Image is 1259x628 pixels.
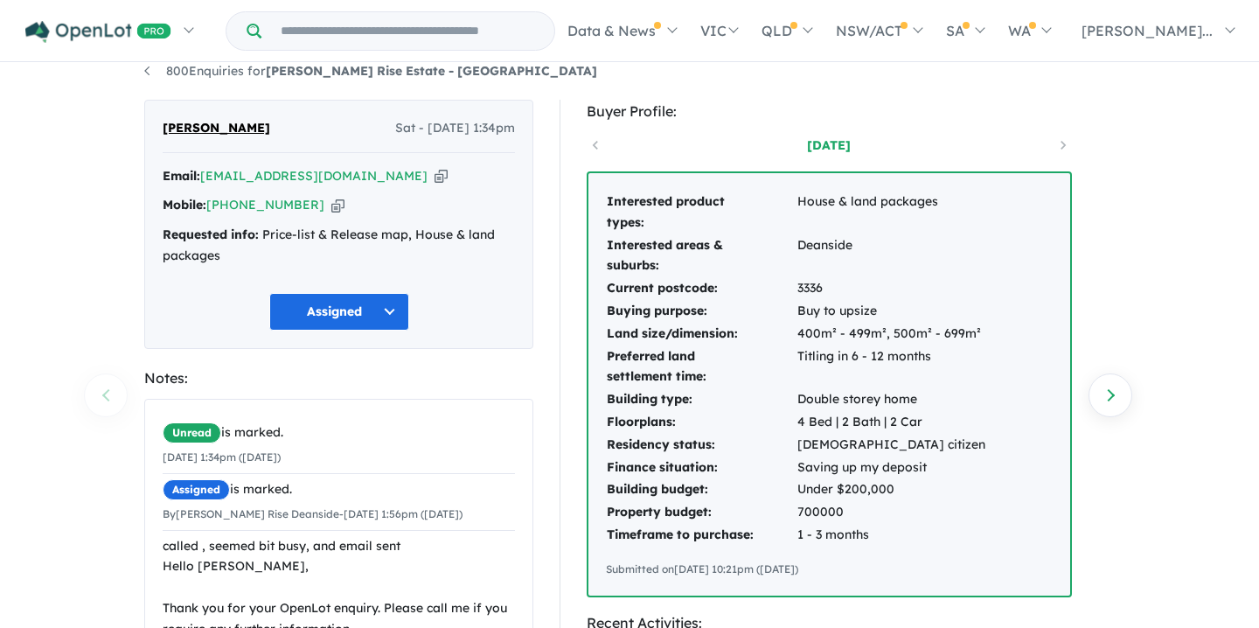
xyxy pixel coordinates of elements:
[163,118,270,139] span: [PERSON_NAME]
[796,478,986,501] td: Under $200,000
[163,168,200,184] strong: Email:
[606,323,796,345] td: Land size/dimension:
[796,411,986,434] td: 4 Bed | 2 Bath | 2 Car
[606,234,796,278] td: Interested areas & suburbs:
[163,507,463,520] small: By [PERSON_NAME] Rise Deanside - [DATE] 1:56pm ([DATE])
[755,136,903,154] a: [DATE]
[163,422,221,443] span: Unread
[796,191,986,234] td: House & land packages
[606,277,796,300] td: Current postcode:
[606,457,796,479] td: Finance situation:
[163,479,515,500] div: is marked.
[163,225,515,267] div: Price-list & Release map, House & land packages
[606,191,796,234] td: Interested product types:
[435,167,448,185] button: Copy
[331,196,344,214] button: Copy
[144,63,597,79] a: 800Enquiries for[PERSON_NAME] Rise Estate - [GEOGRAPHIC_DATA]
[796,434,986,457] td: [DEMOGRAPHIC_DATA] citizen
[606,411,796,434] td: Floorplans:
[796,300,986,323] td: Buy to upsize
[606,300,796,323] td: Buying purpose:
[606,388,796,411] td: Building type:
[265,12,551,50] input: Try estate name, suburb, builder or developer
[163,422,515,443] div: is marked.
[796,388,986,411] td: Double storey home
[269,293,409,331] button: Assigned
[144,61,1115,82] nav: breadcrumb
[1082,22,1213,39] span: [PERSON_NAME]...
[163,450,281,464] small: [DATE] 1:34pm ([DATE])
[163,227,259,242] strong: Requested info:
[144,366,533,390] div: Notes:
[796,323,986,345] td: 400m² - 499m², 500m² - 699m²
[796,457,986,479] td: Saving up my deposit
[606,561,1053,578] div: Submitted on [DATE] 10:21pm ([DATE])
[796,277,986,300] td: 3336
[796,234,986,278] td: Deanside
[796,524,986,547] td: 1 - 3 months
[206,197,324,213] a: [PHONE_NUMBER]
[606,434,796,457] td: Residency status:
[395,118,515,139] span: Sat - [DATE] 1:34pm
[606,501,796,524] td: Property budget:
[163,479,230,500] span: Assigned
[266,63,597,79] strong: [PERSON_NAME] Rise Estate - [GEOGRAPHIC_DATA]
[606,524,796,547] td: Timeframe to purchase:
[163,197,206,213] strong: Mobile:
[606,345,796,389] td: Preferred land settlement time:
[796,501,986,524] td: 700000
[606,478,796,501] td: Building budget:
[200,168,428,184] a: [EMAIL_ADDRESS][DOMAIN_NAME]
[25,21,171,43] img: Openlot PRO Logo White
[796,345,986,389] td: Titling in 6 - 12 months
[587,100,1072,123] div: Buyer Profile:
